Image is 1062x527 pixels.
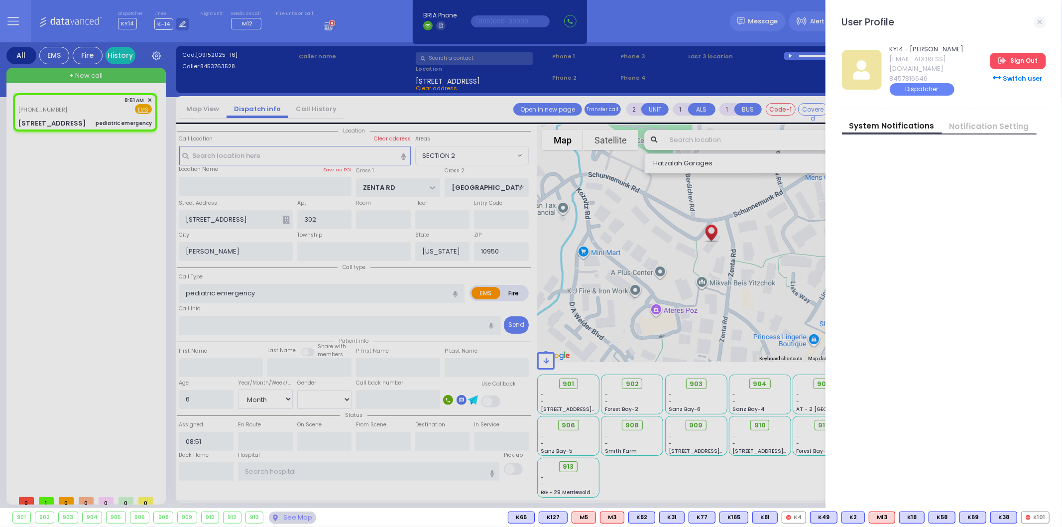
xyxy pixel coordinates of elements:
div: M5 [572,512,596,524]
div: BLS [659,512,685,524]
a: KY14 - [PERSON_NAME] [EMAIL_ADDRESS][DOMAIN_NAME] 8457816646 [890,44,988,83]
div: BLS [810,512,837,524]
div: 908 [154,512,173,523]
div: K65 [508,512,535,524]
div: BLS [689,512,715,524]
div: 910 [202,512,219,523]
div: 906 [130,512,149,523]
span: [EMAIL_ADDRESS][DOMAIN_NAME] [890,54,988,74]
div: K69 [959,512,986,524]
a: System Notifications [842,121,942,131]
div: K31 [659,512,685,524]
div: BLS [628,512,655,524]
div: BLS [959,512,986,524]
div: 901 [13,512,30,523]
div: K165 [719,512,748,524]
div: BLS [719,512,748,524]
div: 913 [246,512,263,523]
div: BLS [990,512,1017,524]
div: K18 [899,512,925,524]
h3: User Profile [842,16,895,28]
div: Switch user [990,71,1046,87]
div: K101 [1021,512,1050,524]
div: K77 [689,512,715,524]
div: K127 [539,512,568,524]
div: M3 [600,512,624,524]
div: 909 [178,512,197,523]
a: Notification Setting [942,121,1037,132]
div: 905 [107,512,125,523]
div: BLS [539,512,568,524]
div: K4 [782,512,806,524]
div: K38 [990,512,1017,524]
span: 8457816646 [890,74,988,84]
div: K82 [628,512,655,524]
div: K58 [929,512,955,524]
div: 912 [224,512,241,523]
span: KY14 - [PERSON_NAME] [890,44,988,54]
div: K81 [752,512,778,524]
div: BLS [752,512,778,524]
div: 903 [59,512,78,523]
div: 904 [83,512,102,523]
div: BLS [929,512,955,524]
div: ALS [869,512,895,524]
div: M13 [869,512,895,524]
div: K2 [841,512,865,524]
img: red-radio-icon.svg [786,515,791,520]
div: K49 [810,512,837,524]
div: 902 [35,512,54,523]
div: BLS [508,512,535,524]
img: red-radio-icon.svg [1026,515,1031,520]
div: See map [269,512,316,524]
div: ALS [572,512,596,524]
div: BLS [899,512,925,524]
div: BLS [841,512,865,524]
div: ALS [600,512,624,524]
a: Sign Out [990,53,1046,69]
div: Dispatcher [890,83,954,96]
